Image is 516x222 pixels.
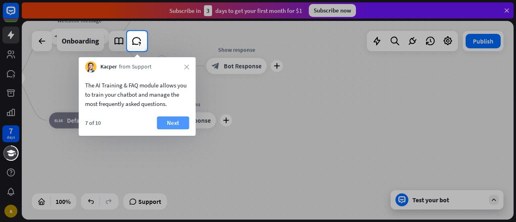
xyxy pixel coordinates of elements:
[157,116,189,129] button: Next
[85,81,189,108] div: The AI Training & FAQ module allows you to train your chatbot and manage the most frequently aske...
[100,63,117,71] span: Kacper
[85,119,101,127] div: 7 of 10
[119,63,152,71] span: from Support
[6,3,31,27] button: Open LiveChat chat widget
[184,64,189,69] i: close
